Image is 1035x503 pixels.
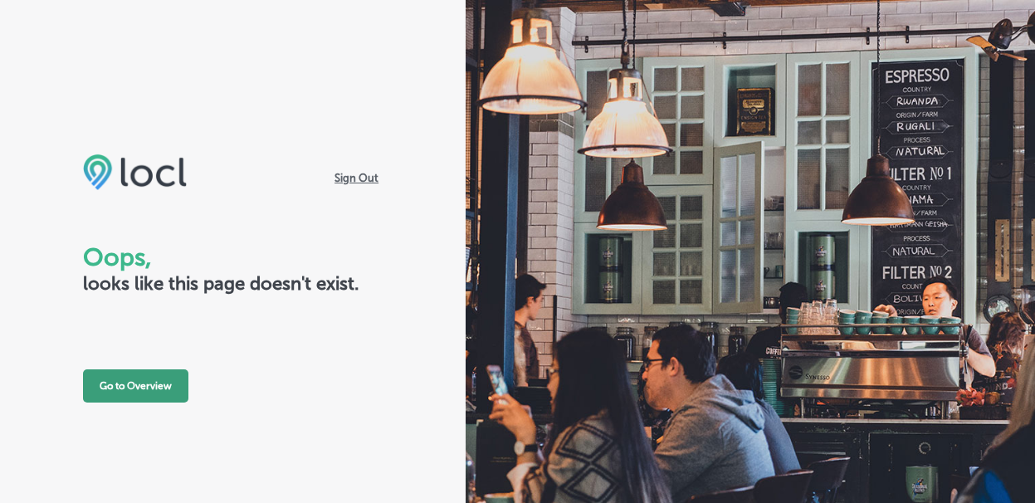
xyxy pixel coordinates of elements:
img: LOCL logo [83,154,187,190]
button: Go to Overview [83,369,188,403]
span: Sign Out [330,170,383,186]
h2: looks like this page doesn't exist. [83,272,383,295]
h1: Oops, [83,242,383,272]
a: Go to Overview [83,380,188,392]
